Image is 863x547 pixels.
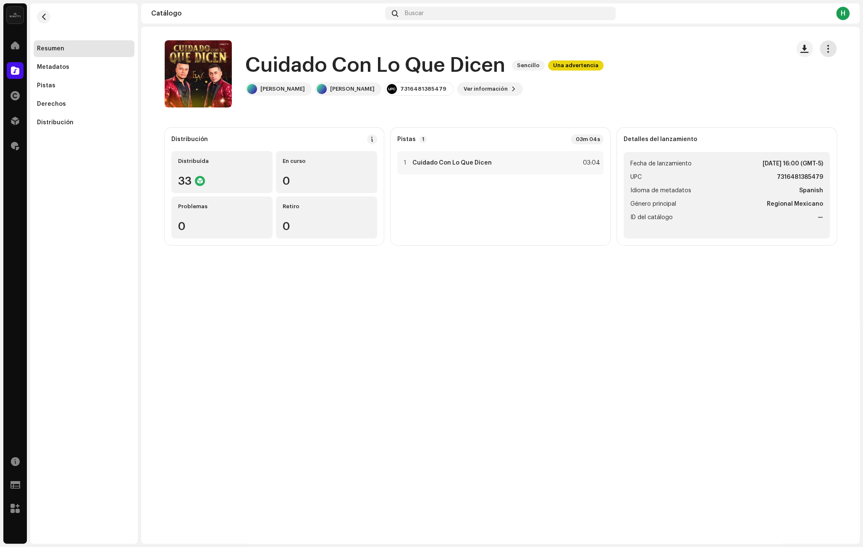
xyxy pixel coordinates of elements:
[178,203,266,210] div: Problemas
[763,159,823,169] strong: [DATE] 16:00 (GMT-5)
[37,101,66,107] div: Derechos
[767,199,823,209] strong: Regional Mexicano
[34,114,134,131] re-m-nav-item: Distribución
[178,158,266,165] div: Distribuída
[37,119,73,126] div: Distribución
[37,45,64,52] div: Resumen
[548,60,603,71] span: Una advertencia
[836,7,850,20] div: H
[7,7,24,24] img: 02a7c2d3-3c89-4098-b12f-2ff2945c95ee
[412,160,492,166] strong: Cuidado Con Lo Que Dicen
[37,64,69,71] div: Metadatos
[405,10,424,17] span: Buscar
[34,96,134,113] re-m-nav-item: Derechos
[34,40,134,57] re-m-nav-item: Resumen
[283,203,370,210] div: Retiro
[512,60,545,71] span: Sencillo
[630,199,676,209] span: Género principal
[419,136,427,143] p-badge: 1
[630,212,673,222] span: ID del catálogo
[630,159,692,169] span: Fecha de lanzamiento
[464,81,508,97] span: Ver información
[400,86,446,92] div: 7316481385479
[799,186,823,196] strong: Spanish
[151,10,382,17] div: Catálogo
[777,172,823,182] strong: 7316481385479
[245,52,505,79] h1: Cuidado Con Lo Que Dicen
[624,136,697,143] strong: Detalles del lanzamiento
[571,134,603,144] div: 03m 04s
[34,59,134,76] re-m-nav-item: Metadatos
[330,86,375,92] div: [PERSON_NAME]
[457,82,523,96] button: Ver información
[37,82,55,89] div: Pistas
[630,172,642,182] span: UPC
[171,136,208,143] div: Distribución
[260,86,305,92] div: [PERSON_NAME]
[34,77,134,94] re-m-nav-item: Pistas
[397,136,416,143] strong: Pistas
[283,158,370,165] div: En curso
[630,186,691,196] span: Idioma de metadatos
[818,212,823,222] strong: —
[582,158,600,168] div: 03:04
